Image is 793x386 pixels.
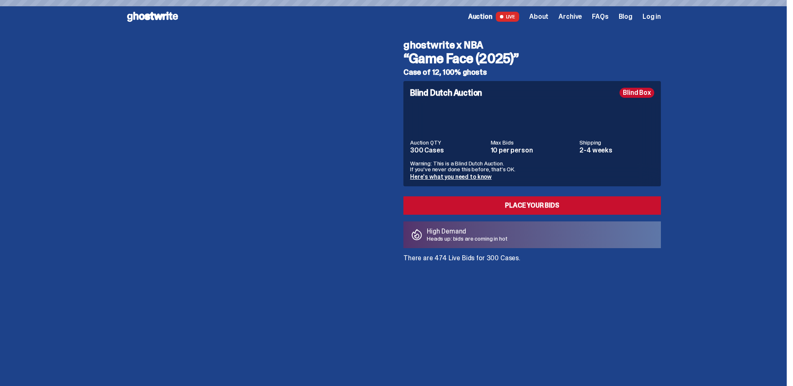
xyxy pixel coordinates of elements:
[579,140,654,145] dt: Shipping
[410,173,492,180] a: Here's what you need to know
[491,140,575,145] dt: Max Bids
[410,160,654,172] p: Warning: This is a Blind Dutch Auction. If you’ve never done this before, that’s OK.
[403,69,661,76] h5: Case of 12, 100% ghosts
[468,12,519,22] a: Auction LIVE
[496,12,520,22] span: LIVE
[427,228,507,235] p: High Demand
[491,147,575,154] dd: 10 per person
[558,13,582,20] a: Archive
[403,255,661,262] p: There are 474 Live Bids for 300 Cases.
[643,13,661,20] a: Log in
[468,13,492,20] span: Auction
[529,13,548,20] a: About
[403,196,661,215] a: Place your Bids
[579,147,654,154] dd: 2-4 weeks
[427,236,507,241] p: Heads up: bids are coming in hot
[403,52,661,65] h3: “Game Face (2025)”
[592,13,608,20] a: FAQs
[619,13,632,20] a: Blog
[410,89,482,97] h4: Blind Dutch Auction
[410,147,486,154] dd: 300 Cases
[403,40,661,50] h4: ghostwrite x NBA
[620,88,654,98] div: Blind Box
[410,140,486,145] dt: Auction QTY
